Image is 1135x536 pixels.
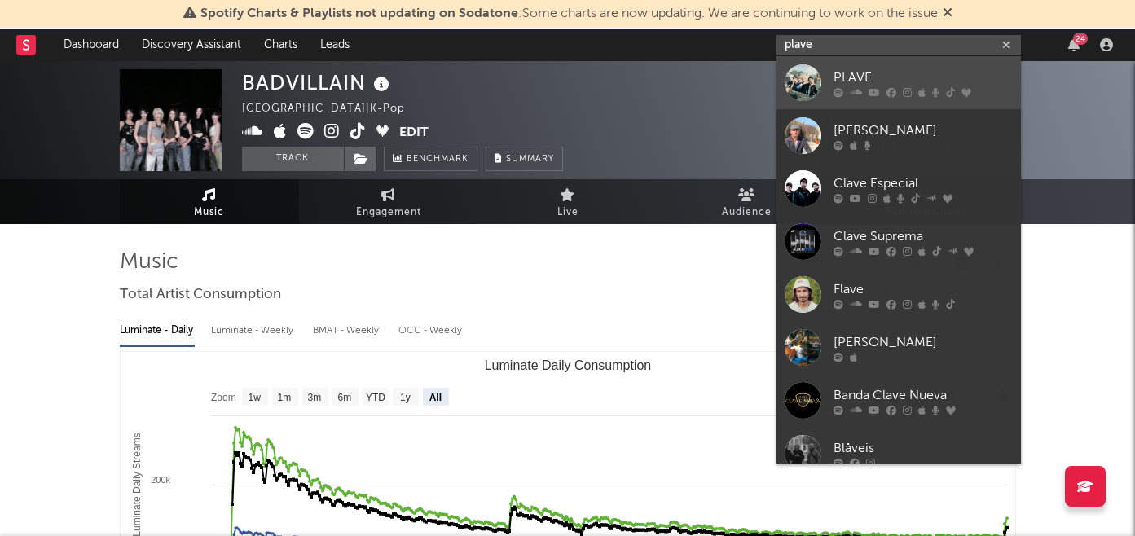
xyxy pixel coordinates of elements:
[151,475,170,485] text: 200k
[776,35,1021,55] input: Search for artists
[834,279,1013,299] div: Flave
[429,392,441,403] text: All
[277,392,291,403] text: 1m
[200,7,938,20] span: : Some charts are now updating. We are continuing to work on the issue
[776,427,1021,480] a: Blåveis
[776,162,1021,215] a: Clave Especial
[253,29,309,61] a: Charts
[120,285,281,305] span: Total Artist Consumption
[484,358,651,372] text: Luminate Daily Consumption
[776,268,1021,321] a: Flave
[400,392,411,403] text: 1y
[211,317,297,345] div: Luminate - Weekly
[313,317,382,345] div: BMAT - Weekly
[1073,33,1088,45] div: 24
[248,392,261,403] text: 1w
[776,374,1021,427] a: Banda Clave Nueva
[776,56,1021,109] a: PLAVE
[130,433,142,536] text: Luminate Daily Streams
[776,215,1021,268] a: Clave Suprema
[486,147,563,171] button: Summary
[506,155,554,164] span: Summary
[658,179,837,224] a: Audience
[407,150,469,169] span: Benchmark
[309,29,361,61] a: Leads
[557,203,578,222] span: Live
[834,438,1013,458] div: Blåveis
[120,179,299,224] a: Music
[834,68,1013,87] div: PLAVE
[943,7,952,20] span: Dismiss
[834,174,1013,193] div: Clave Especial
[211,392,236,403] text: Zoom
[130,29,253,61] a: Discovery Assistant
[194,203,224,222] span: Music
[120,317,195,345] div: Luminate - Daily
[299,179,478,224] a: Engagement
[337,392,351,403] text: 6m
[1068,38,1080,51] button: 24
[242,69,394,96] div: BADVILLAIN
[834,121,1013,140] div: [PERSON_NAME]
[242,99,424,119] div: [GEOGRAPHIC_DATA] | K-Pop
[834,385,1013,405] div: Banda Clave Nueva
[384,147,477,171] a: Benchmark
[398,317,464,345] div: OCC - Weekly
[365,392,385,403] text: YTD
[307,392,321,403] text: 3m
[242,147,344,171] button: Track
[399,123,429,143] button: Edit
[834,332,1013,352] div: [PERSON_NAME]
[200,7,518,20] span: Spotify Charts & Playlists not updating on Sodatone
[478,179,658,224] a: Live
[52,29,130,61] a: Dashboard
[776,109,1021,162] a: [PERSON_NAME]
[776,321,1021,374] a: [PERSON_NAME]
[834,226,1013,246] div: Clave Suprema
[722,203,772,222] span: Audience
[356,203,421,222] span: Engagement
